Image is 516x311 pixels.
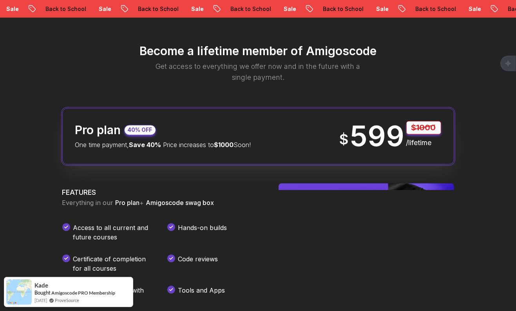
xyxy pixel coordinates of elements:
[34,5,88,13] p: Back to School
[365,5,390,13] p: Sale
[73,255,155,273] p: Certificate of completion for all courses
[75,123,121,137] h2: Pro plan
[404,5,458,13] p: Back to School
[34,289,51,296] span: Bought
[55,297,79,304] a: ProveSource
[406,138,441,149] p: /lifetime
[129,141,161,149] span: Save 40%
[62,187,260,198] h3: FEATURES
[128,126,152,134] p: 40% OFF
[145,61,371,83] p: Get access to everything we offer now and in the future with a single payment.
[458,5,483,13] p: Sale
[34,282,48,289] span: Kade
[406,121,441,135] p: $1000
[178,286,225,305] p: Tools and Apps
[312,5,365,13] p: Back to School
[180,5,205,13] p: Sale
[178,223,227,242] p: Hands-on builds
[88,5,113,13] p: Sale
[73,223,155,242] p: Access to all current and future courses
[62,198,260,208] p: Everything in our +
[116,199,140,207] span: Pro plan
[219,5,273,13] p: Back to School
[273,5,298,13] p: Sale
[51,290,115,296] a: Amigoscode PRO Membership
[23,44,493,58] h2: Become a lifetime member of Amigoscode
[127,5,180,13] p: Back to School
[350,122,405,151] p: 599
[340,132,349,147] span: $
[6,279,32,305] img: provesource social proof notification image
[146,199,214,207] span: Amigoscode swag box
[178,255,218,273] p: Code reviews
[34,297,47,304] span: [DATE]
[75,140,251,150] p: One time payment, Price increases to Soon!
[214,141,234,149] span: $1000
